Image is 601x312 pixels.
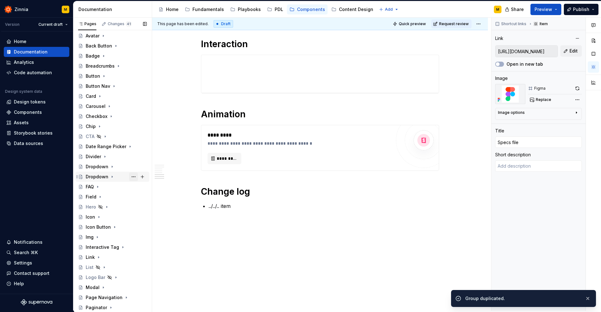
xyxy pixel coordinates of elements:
[157,21,209,26] span: This page has been edited.
[560,45,582,57] button: Edit
[564,4,598,15] button: Publish
[76,192,149,202] a: Field
[76,252,149,262] a: Link
[76,172,149,182] a: Dropdown
[86,133,94,140] div: CTA
[14,130,53,136] div: Storybook stories
[86,264,94,270] div: List
[498,110,525,115] div: Image options
[86,174,108,180] div: Dropdown
[201,109,439,120] h1: Animation
[76,121,149,131] a: Chip
[1,3,72,16] button: ZinniaM
[86,123,96,130] div: Chip
[192,6,224,13] div: Fundamentals
[385,7,393,12] span: Add
[76,272,149,282] a: Logo Bar
[4,6,12,13] img: 45b30344-6175-44f5-928b-e1fa7fb9357c.png
[76,212,149,222] a: Icon
[534,86,546,91] div: Figma
[126,21,132,26] span: 41
[495,152,531,158] div: Short description
[78,21,96,26] div: Pages
[570,48,578,54] span: Edit
[4,68,69,78] a: Code automation
[4,268,69,278] button: Contact support
[76,162,149,172] a: Dropdown
[14,120,29,126] div: Assets
[4,279,69,289] button: Help
[14,239,43,245] div: Notifications
[4,237,69,247] button: Notifications
[76,142,149,152] a: Date Range Picker
[86,103,106,109] div: Carousel
[76,292,149,303] a: Page Navigation
[4,47,69,57] a: Documentation
[86,53,100,59] div: Badge
[86,194,96,200] div: Field
[76,242,149,252] a: Interactive Tag
[573,6,589,13] span: Publish
[536,97,551,102] span: Replace
[495,128,504,134] div: Title
[156,3,376,16] div: Page tree
[86,234,94,240] div: Img
[86,274,105,281] div: Logo Bar
[86,164,108,170] div: Dropdown
[14,249,38,256] div: Search ⌘K
[14,6,28,13] div: Zinnia
[76,61,149,71] a: Breadcrumbs
[78,6,149,13] div: Documentation
[86,244,119,250] div: Interactive Tag
[14,270,49,276] div: Contact support
[496,7,499,12] div: M
[86,93,96,99] div: Card
[86,63,115,69] div: Breadcrumbs
[201,38,439,50] h1: Interaction
[228,4,263,14] a: Playbooks
[14,260,32,266] div: Settings
[238,6,261,13] div: Playbooks
[14,59,34,65] div: Analytics
[76,152,149,162] a: Divider
[76,131,149,142] a: CTA
[4,128,69,138] a: Storybook stories
[86,254,95,260] div: Link
[498,110,579,118] button: Image options
[86,153,101,160] div: Divider
[108,21,132,26] div: Changes
[76,41,149,51] a: Back Button
[86,43,112,49] div: Back Button
[493,19,529,28] button: Shortcut links
[76,182,149,192] a: FAQ
[14,38,26,45] div: Home
[495,136,582,148] input: Add title
[86,73,100,79] div: Button
[38,22,63,27] span: Current draft
[507,61,543,67] label: Open in new tab
[182,4,226,14] a: Fundamentals
[76,81,149,91] a: Button Nav
[86,204,96,210] div: Hero
[495,35,503,42] div: Link
[201,186,439,197] h1: Change log
[495,75,508,81] div: Image
[399,21,426,26] span: Quick preview
[530,4,561,15] button: Preview
[86,143,126,150] div: Date Range Picker
[76,262,149,272] a: List
[4,97,69,107] a: Design tokens
[439,21,469,26] span: Request review
[76,232,149,242] a: Img
[4,107,69,117] a: Components
[4,57,69,67] a: Analytics
[21,299,52,305] svg: Supernova Logo
[14,49,48,55] div: Documentation
[329,4,376,14] a: Content Design
[86,184,94,190] div: FAQ
[501,21,526,26] span: Shortcut links
[265,4,286,14] a: PDL
[76,101,149,111] a: Carousel
[209,202,439,210] p: ../../.. item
